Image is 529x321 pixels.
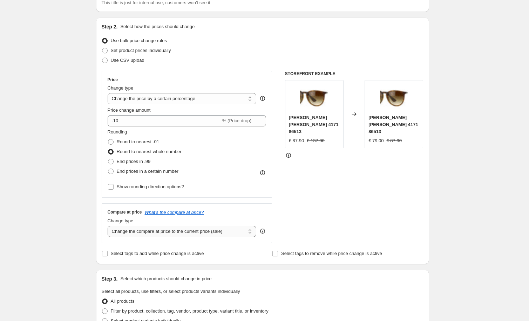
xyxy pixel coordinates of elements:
span: [PERSON_NAME] [PERSON_NAME] 4171 86513 [368,115,418,134]
h2: Step 2. [102,23,118,30]
span: £ 87.90 [289,138,304,143]
p: Select how the prices should change [120,23,195,30]
h3: Price [108,77,118,83]
span: Round to nearest .01 [117,139,159,144]
span: £ 87.90 [387,138,402,143]
p: Select which products should change in price [120,275,211,282]
span: Select tags to remove while price change is active [281,251,382,256]
span: £ 79.00 [368,138,384,143]
span: Rounding [108,129,127,135]
span: Select tags to add while price change is active [111,251,204,256]
h3: Compare at price [108,209,142,215]
div: help [259,95,266,102]
img: ray-ban-erika-4171-86513-hd-1_80x.jpg [380,84,408,112]
span: Use CSV upload [111,58,144,63]
span: All products [111,299,135,304]
img: ray-ban-erika-4171-86513-hd-1_80x.jpg [300,84,328,112]
span: Select all products, use filters, or select products variants individually [102,289,240,294]
h2: Step 3. [102,275,118,282]
span: Price change amount [108,107,151,113]
span: [PERSON_NAME] [PERSON_NAME] 4171 86513 [289,115,339,134]
span: % (Price drop) [222,118,251,123]
span: Change type [108,218,134,223]
div: help [259,228,266,235]
span: End prices in a certain number [117,169,178,174]
input: -15 [108,115,221,126]
span: Use bulk price change rules [111,38,167,43]
span: Filter by product, collection, tag, vendor, product type, variant title, or inventory [111,308,269,314]
span: End prices in .99 [117,159,151,164]
span: Set product prices individually [111,48,171,53]
span: Change type [108,85,134,91]
span: Show rounding direction options? [117,184,184,189]
h6: STOREFRONT EXAMPLE [285,71,423,77]
span: £ 137.00 [307,138,325,143]
button: What's the compare at price? [145,210,204,215]
span: Round to nearest whole number [117,149,182,154]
